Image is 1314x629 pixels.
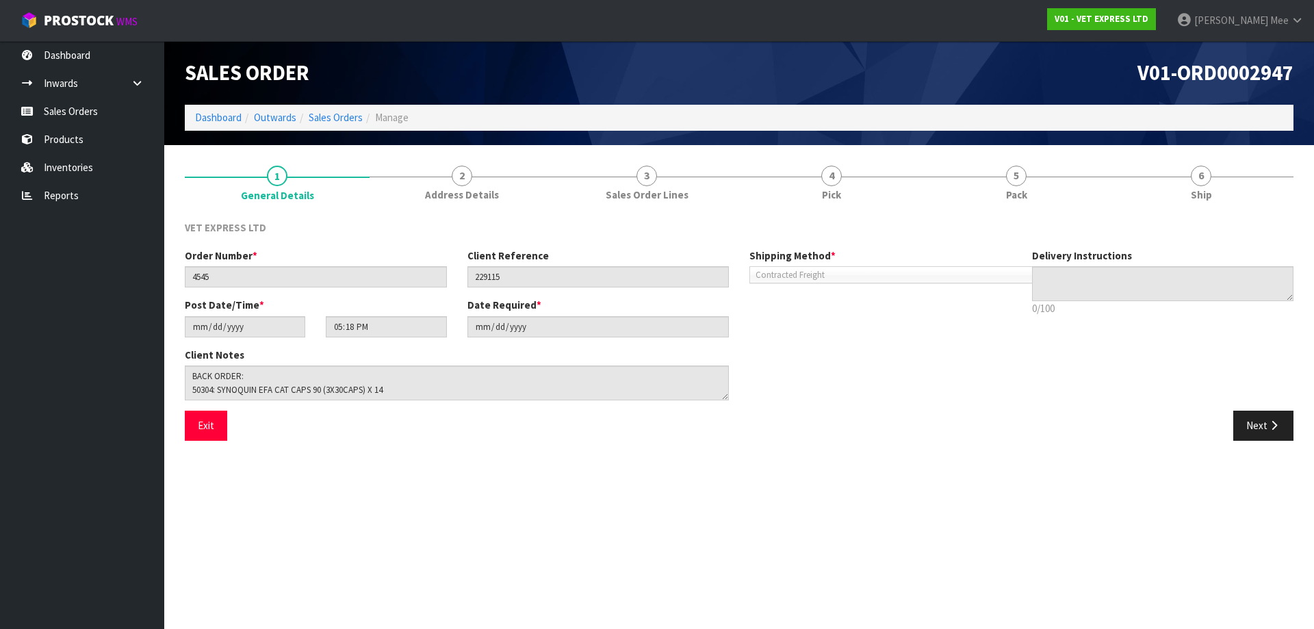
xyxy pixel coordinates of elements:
[185,60,309,86] span: Sales Order
[822,188,841,202] span: Pick
[452,166,472,186] span: 2
[254,111,296,124] a: Outwards
[185,210,1293,451] span: General Details
[1137,60,1293,86] span: V01-ORD0002947
[1191,188,1212,202] span: Ship
[185,298,264,312] label: Post Date/Time
[185,348,244,362] label: Client Notes
[195,111,242,124] a: Dashboard
[821,166,842,186] span: 4
[1194,14,1268,27] span: [PERSON_NAME]
[756,267,1151,283] span: Contracted Freight
[185,221,266,234] span: VET EXPRESS LTD
[185,248,257,263] label: Order Number
[44,12,114,29] span: ProStock
[425,188,499,202] span: Address Details
[116,15,138,28] small: WMS
[185,411,227,440] button: Exit
[1032,301,1294,316] p: 0/100
[21,12,38,29] img: cube-alt.png
[1006,166,1027,186] span: 5
[467,266,730,287] input: Client Reference
[375,111,409,124] span: Manage
[1191,166,1211,186] span: 6
[749,248,836,263] label: Shipping Method
[636,166,657,186] span: 3
[309,111,363,124] a: Sales Orders
[606,188,688,202] span: Sales Order Lines
[1032,248,1132,263] label: Delivery Instructions
[467,248,549,263] label: Client Reference
[1055,13,1148,25] strong: V01 - VET EXPRESS LTD
[267,166,287,186] span: 1
[185,266,447,287] input: Order Number
[1233,411,1293,440] button: Next
[1006,188,1027,202] span: Pack
[1270,14,1289,27] span: Mee
[241,188,314,203] span: General Details
[467,298,541,312] label: Date Required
